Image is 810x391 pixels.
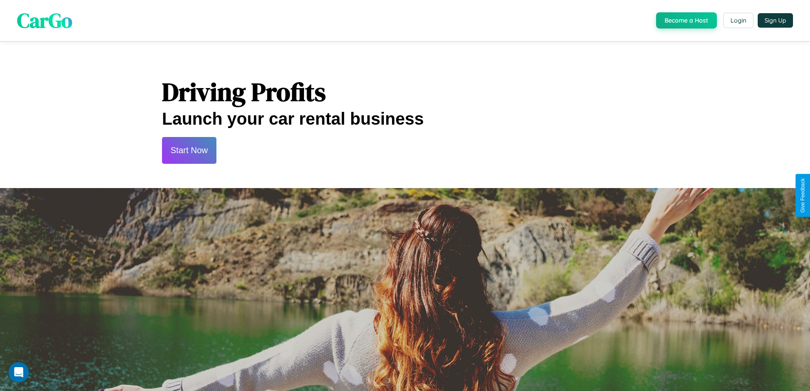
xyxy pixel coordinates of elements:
button: Sign Up [758,13,793,28]
h1: Driving Profits [162,74,648,109]
span: CarGo [17,6,72,34]
iframe: Intercom live chat [9,362,29,382]
button: Login [723,13,753,28]
h2: Launch your car rental business [162,109,648,128]
button: Become a Host [656,12,717,29]
button: Start Now [162,137,216,164]
div: Give Feedback [800,178,806,213]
